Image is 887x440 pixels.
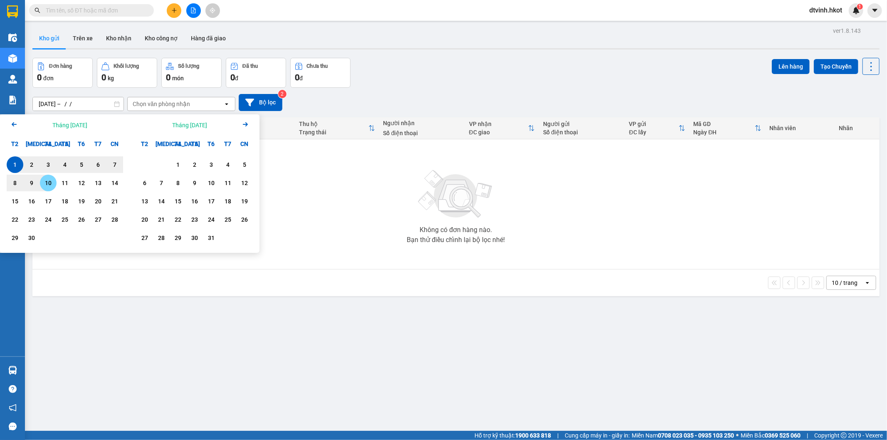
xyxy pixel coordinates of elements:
[59,215,71,225] div: 25
[239,215,250,225] div: 26
[189,178,200,188] div: 9
[9,160,21,170] div: 1
[97,58,157,88] button: Khối lượng0kg
[161,58,222,88] button: Số lượng0món
[625,117,689,139] th: Toggle SortBy
[37,72,42,82] span: 0
[109,196,121,206] div: 21
[189,233,200,243] div: 30
[807,431,808,440] span: |
[178,63,199,69] div: Số lượng
[299,129,368,136] div: Trạng thái
[73,136,90,152] div: T6
[40,175,57,191] div: Choose Thứ Tư, tháng 09 10 2025. It's available.
[32,28,66,48] button: Kho gửi
[235,125,291,131] div: Chưa thu
[136,136,153,152] div: T2
[9,385,17,393] span: question-circle
[23,175,40,191] div: Choose Thứ Ba, tháng 09 9 2025. It's available.
[239,160,250,170] div: 5
[172,160,184,170] div: 1
[190,7,196,13] span: file-add
[90,193,106,210] div: Choose Thứ Bảy, tháng 09 20 2025. It's available.
[139,233,151,243] div: 27
[186,175,203,191] div: Choose Thứ Năm, tháng 10 9 2025. It's available.
[26,178,37,188] div: 9
[92,215,104,225] div: 27
[76,196,87,206] div: 19
[694,129,755,136] div: Ngày ĐH
[170,156,186,173] div: Choose Thứ Tư, tháng 10 1 2025. It's available.
[203,136,220,152] div: T6
[184,28,232,48] button: Hàng đã giao
[52,121,87,129] div: Tháng [DATE]
[772,59,810,74] button: Lên hàng
[236,211,253,228] div: Choose Chủ Nhật, tháng 10 26 2025. It's available.
[839,125,875,131] div: Nhãn
[205,196,217,206] div: 17
[26,215,37,225] div: 23
[92,178,104,188] div: 13
[109,178,121,188] div: 14
[109,215,121,225] div: 28
[156,178,167,188] div: 7
[814,59,858,74] button: Tạo Chuyến
[76,160,87,170] div: 5
[171,7,177,13] span: plus
[73,175,90,191] div: Choose Thứ Sáu, tháng 09 12 2025. It's available.
[90,211,106,228] div: Choose Thứ Bảy, tháng 09 27 2025. It's available.
[57,193,73,210] div: Choose Thứ Năm, tháng 09 18 2025. It's available.
[23,230,40,246] div: Choose Thứ Ba, tháng 09 30 2025. It's available.
[156,233,167,243] div: 28
[99,28,138,48] button: Kho nhận
[9,215,21,225] div: 22
[543,121,620,127] div: Người gửi
[307,63,328,69] div: Chưa thu
[290,58,351,88] button: Chưa thu0đ
[186,3,201,18] button: file-add
[203,156,220,173] div: Choose Thứ Sáu, tháng 10 3 2025. It's available.
[383,130,461,136] div: Số điện thoại
[852,7,860,14] img: icon-new-feature
[172,215,184,225] div: 22
[133,100,190,108] div: Chọn văn phòng nhận
[694,121,755,127] div: Mã GD
[220,211,236,228] div: Choose Thứ Bảy, tháng 10 25 2025. It's available.
[203,211,220,228] div: Choose Thứ Sáu, tháng 10 24 2025. It's available.
[205,160,217,170] div: 3
[7,193,23,210] div: Choose Thứ Hai, tháng 09 15 2025. It's available.
[465,117,539,139] th: Toggle SortBy
[857,4,863,10] sup: 1
[139,196,151,206] div: 13
[770,125,831,131] div: Nhân viên
[205,3,220,18] button: aim
[106,211,123,228] div: Choose Chủ Nhật, tháng 09 28 2025. It's available.
[172,75,184,82] span: món
[239,94,282,111] button: Bộ lọc
[407,237,505,243] div: Bạn thử điều chỉnh lại bộ lọc nhé!
[765,432,801,439] strong: 0369 525 060
[230,72,235,82] span: 0
[222,215,234,225] div: 25
[139,178,151,188] div: 6
[33,97,124,111] input: Select a date range.
[42,160,54,170] div: 3
[26,160,37,170] div: 2
[240,119,250,131] button: Next month.
[153,211,170,228] div: Choose Thứ Ba, tháng 10 21 2025. It's available.
[833,26,861,35] div: ver 1.8.143
[8,54,17,63] img: warehouse-icon
[803,5,849,15] span: dtvinh.hkot
[240,119,250,129] svg: Arrow Right
[106,136,123,152] div: CN
[189,196,200,206] div: 16
[414,165,497,223] img: svg+xml;base64,PHN2ZyBjbGFzcz0ibGlzdC1wbHVnX19zdmciIHhtbG5zPSJodHRwOi8vd3d3LnczLm9yZy8yMDAwL3N2Zy...
[236,136,253,152] div: CN
[7,211,23,228] div: Choose Thứ Hai, tháng 09 22 2025. It's available.
[170,193,186,210] div: Choose Thứ Tư, tháng 10 15 2025. It's available.
[76,178,87,188] div: 12
[239,178,250,188] div: 12
[59,196,71,206] div: 18
[565,431,630,440] span: Cung cấp máy in - giấy in:
[474,431,551,440] span: Hỗ trợ kỹ thuật:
